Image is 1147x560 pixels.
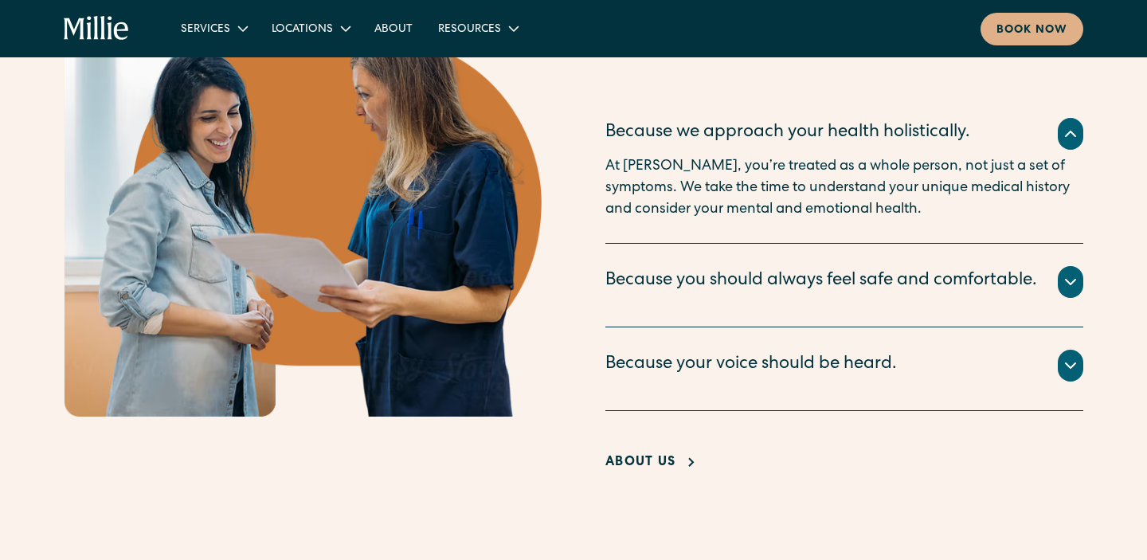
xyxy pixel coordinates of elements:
div: Because you should always feel safe and comfortable. [605,268,1037,295]
p: At [PERSON_NAME], you’re treated as a whole person, not just a set of symptoms. We take the time ... [605,156,1083,221]
div: Services [181,22,230,38]
div: Because your voice should be heard. [605,352,897,378]
a: About [362,15,425,41]
div: Book now [996,22,1067,39]
div: Locations [259,15,362,41]
div: Because we approach your health holistically. [605,120,970,147]
a: About Us [605,453,701,472]
a: home [64,16,130,41]
div: Resources [425,15,530,41]
div: About Us [605,453,675,472]
div: Resources [438,22,501,38]
div: Locations [272,22,333,38]
a: Book now [981,13,1083,45]
div: Services [168,15,259,41]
